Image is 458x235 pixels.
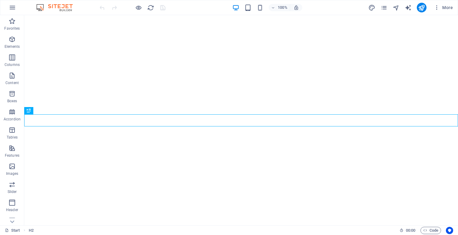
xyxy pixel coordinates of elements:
[6,171,18,176] p: Images
[278,4,287,11] h6: 100%
[380,4,387,11] i: Pages (Ctrl+Alt+S)
[135,4,142,11] button: Click here to leave preview mode and continue editing
[406,227,415,234] span: 00 00
[431,3,455,12] button: More
[405,4,412,11] i: AI Writer
[35,4,80,11] img: Editor Logo
[380,4,388,11] button: pages
[147,4,154,11] button: reload
[5,80,19,85] p: Content
[7,135,18,140] p: Tables
[29,227,34,234] span: Click to select. Double-click to edit
[5,62,20,67] p: Columns
[405,4,412,11] button: text_generator
[6,207,18,212] p: Header
[393,4,400,11] i: Navigator
[417,3,426,12] button: publish
[368,4,376,11] button: design
[368,4,375,11] i: Design (Ctrl+Alt+Y)
[294,5,299,10] i: On resize automatically adjust zoom level to fit chosen device.
[29,227,34,234] nav: breadcrumb
[434,5,453,11] span: More
[393,4,400,11] button: navigator
[4,26,20,31] p: Favorites
[5,153,19,158] p: Features
[410,228,411,233] span: :
[5,44,20,49] p: Elements
[5,227,20,234] a: Click to cancel selection. Double-click to open Pages
[420,227,441,234] button: Code
[400,227,416,234] h6: Session time
[147,4,154,11] i: Reload page
[418,4,425,11] i: Publish
[4,117,21,122] p: Accordion
[423,227,438,234] span: Code
[8,189,17,194] p: Slider
[269,4,290,11] button: 100%
[446,227,453,234] button: Usercentrics
[7,99,17,103] p: Boxes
